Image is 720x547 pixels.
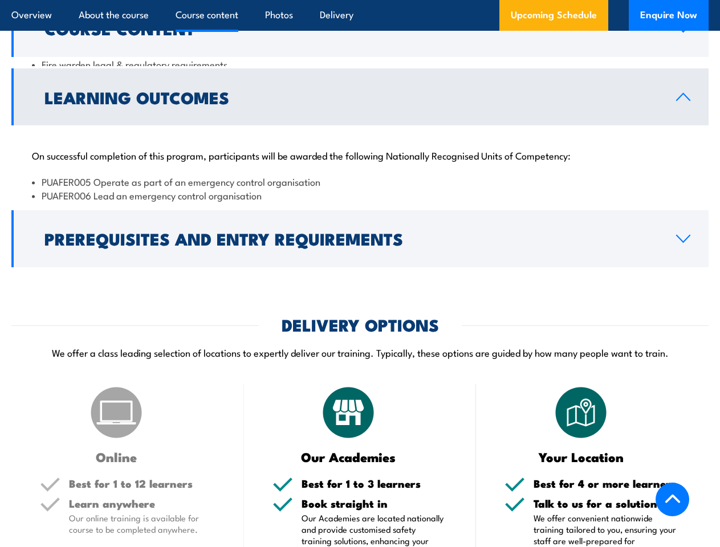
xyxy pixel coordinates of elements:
[32,175,688,188] li: PUAFER005 Operate as part of an emergency control organisation
[32,58,688,71] li: Fire warden legal & regulatory requirements
[32,149,688,161] p: On successful completion of this program, participants will be awarded the following Nationally R...
[302,498,448,509] h5: Book straight in
[11,68,709,125] a: Learning Outcomes
[272,450,425,463] h3: Our Academies
[44,21,658,35] h2: Course Content
[44,89,658,104] h2: Learning Outcomes
[44,231,658,246] h2: Prerequisites and Entry Requirements
[32,189,688,202] li: PUAFER006 Lead an emergency control organisation
[40,450,193,463] h3: Online
[69,478,215,489] h5: Best for 1 to 12 learners
[282,317,439,332] h2: DELIVERY OPTIONS
[69,498,215,509] h5: Learn anywhere
[534,478,680,489] h5: Best for 4 or more learners
[11,210,709,267] a: Prerequisites and Entry Requirements
[302,478,448,489] h5: Best for 1 to 3 learners
[69,512,215,535] p: Our online training is available for course to be completed anywhere.
[11,346,709,359] p: We offer a class leading selection of locations to expertly deliver our training. Typically, thes...
[505,450,657,463] h3: Your Location
[534,498,680,509] h5: Talk to us for a solution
